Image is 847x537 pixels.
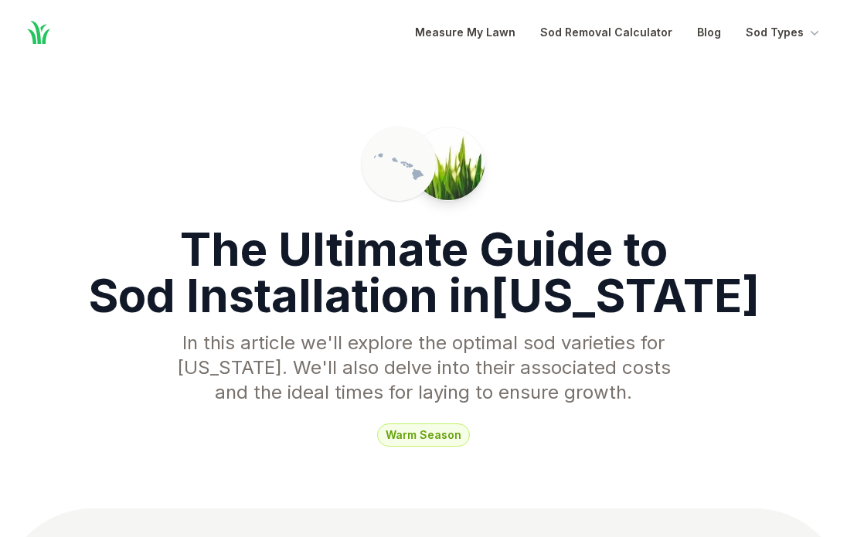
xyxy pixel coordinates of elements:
[415,23,515,42] a: Measure My Lawn
[540,23,672,42] a: Sod Removal Calculator
[374,139,423,189] img: Hawaii state outline
[697,23,721,42] a: Blog
[746,23,822,42] button: Sod Types
[377,423,470,447] span: warm season
[164,331,683,405] p: In this article we'll explore the optimal sod varieties for [US_STATE] . We'll also delve into th...
[412,127,485,200] img: Picture of a patch of sod in Hawaii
